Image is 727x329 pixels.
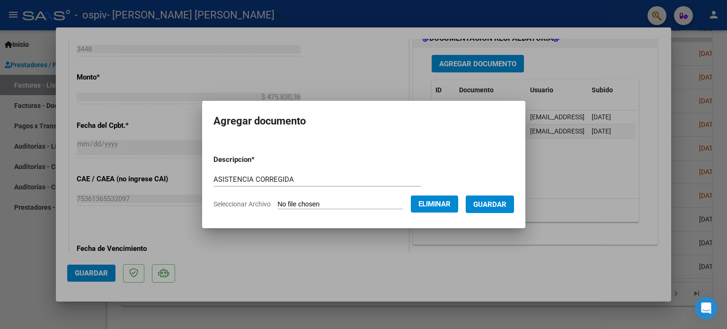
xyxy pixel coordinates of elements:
button: Eliminar [411,196,458,213]
p: Descripcion [213,154,304,165]
iframe: Intercom live chat [695,297,718,320]
span: Seleccionar Archivo [213,200,271,208]
span: Eliminar [418,200,451,208]
button: Guardar [466,196,514,213]
h2: Agregar documento [213,112,514,130]
span: Guardar [473,200,506,209]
